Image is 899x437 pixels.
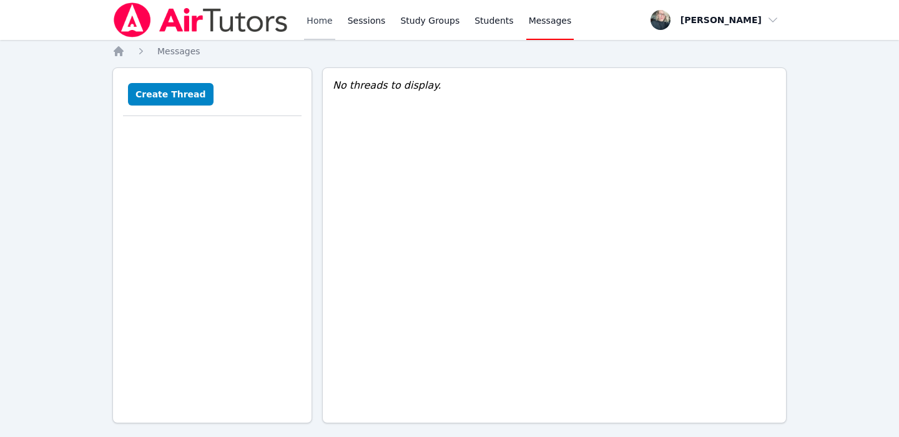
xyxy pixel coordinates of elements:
[128,83,214,106] button: Create Thread
[529,14,572,27] span: Messages
[157,46,200,56] span: Messages
[157,45,200,57] a: Messages
[112,45,787,57] nav: Breadcrumb
[333,78,776,93] div: No threads to display.
[112,2,289,37] img: Air Tutors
